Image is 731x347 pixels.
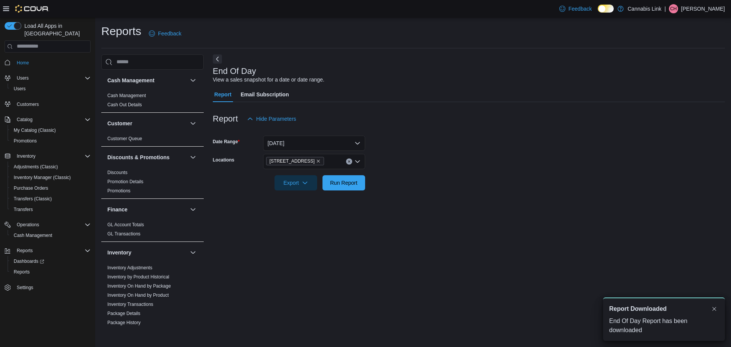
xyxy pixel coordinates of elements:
[107,120,187,127] button: Customer
[669,4,678,13] div: Carter Hunt
[11,257,91,266] span: Dashboards
[11,184,51,193] a: Purchase Orders
[107,93,146,98] a: Cash Management
[14,258,44,264] span: Dashboards
[330,179,358,187] span: Run Report
[21,22,91,37] span: Load All Apps in [GEOGRAPHIC_DATA]
[17,153,35,159] span: Inventory
[107,77,155,84] h3: Cash Management
[107,249,131,256] h3: Inventory
[11,267,91,277] span: Reports
[158,30,181,37] span: Feedback
[664,4,666,13] p: |
[107,293,169,298] a: Inventory On Hand by Product
[270,157,315,165] span: [STREET_ADDRESS]
[279,175,313,190] span: Export
[14,127,56,133] span: My Catalog (Classic)
[556,1,595,16] a: Feedback
[107,170,128,175] a: Discounts
[15,5,49,13] img: Cova
[107,154,169,161] h3: Discounts & Promotions
[14,220,42,229] button: Operations
[11,84,29,93] a: Users
[681,4,725,13] p: [PERSON_NAME]
[670,4,677,13] span: CH
[107,249,187,256] button: Inventory
[14,74,91,83] span: Users
[11,205,91,214] span: Transfers
[188,153,198,162] button: Discounts & Promotions
[14,99,91,109] span: Customers
[11,84,91,93] span: Users
[256,115,296,123] span: Hide Parameters
[107,329,147,334] a: Product Expirations
[188,119,198,128] button: Customer
[568,5,592,13] span: Feedback
[107,320,140,325] a: Package History
[107,206,128,213] h3: Finance
[14,246,36,255] button: Reports
[14,174,71,181] span: Inventory Manager (Classic)
[11,267,33,277] a: Reports
[14,74,32,83] button: Users
[107,302,153,307] a: Inventory Transactions
[14,138,37,144] span: Promotions
[14,246,91,255] span: Reports
[710,304,719,313] button: Dismiss toast
[107,179,144,184] a: Promotion Details
[107,120,132,127] h3: Customer
[17,117,32,123] span: Catalog
[11,231,91,240] span: Cash Management
[11,126,91,135] span: My Catalog (Classic)
[11,173,74,182] a: Inventory Manager (Classic)
[609,317,719,335] div: End Of Day Report has been downloaded
[17,75,29,81] span: Users
[107,188,131,193] a: Promotions
[598,5,614,13] input: Dark Mode
[107,320,140,326] span: Package History
[107,93,146,99] span: Cash Management
[17,101,39,107] span: Customers
[14,58,32,67] a: Home
[11,194,91,203] span: Transfers (Classic)
[188,248,198,257] button: Inventory
[107,188,131,194] span: Promotions
[107,102,142,108] span: Cash Out Details
[214,87,231,102] span: Report
[107,170,128,176] span: Discounts
[2,282,94,293] button: Settings
[107,329,147,335] span: Product Expirations
[14,152,91,161] span: Inventory
[17,285,33,291] span: Settings
[107,154,187,161] button: Discounts & Promotions
[14,58,91,67] span: Home
[2,73,94,83] button: Users
[8,256,94,267] a: Dashboards
[11,173,91,182] span: Inventory Manager (Classic)
[107,311,140,316] a: Package Details
[8,172,94,183] button: Inventory Manager (Classic)
[8,125,94,136] button: My Catalog (Classic)
[14,269,30,275] span: Reports
[11,162,91,171] span: Adjustments (Classic)
[14,115,91,124] span: Catalog
[11,162,61,171] a: Adjustments (Classic)
[14,283,91,292] span: Settings
[107,265,152,271] span: Inventory Adjustments
[14,115,35,124] button: Catalog
[14,196,52,202] span: Transfers (Classic)
[107,136,142,141] a: Customer Queue
[8,204,94,215] button: Transfers
[107,274,169,280] a: Inventory by Product Historical
[213,114,238,123] h3: Report
[101,24,141,39] h1: Reports
[11,184,91,193] span: Purchase Orders
[107,283,171,289] a: Inventory On Hand by Package
[11,231,55,240] a: Cash Management
[14,152,38,161] button: Inventory
[101,134,204,146] div: Customer
[146,26,184,41] a: Feedback
[213,67,256,76] h3: End Of Day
